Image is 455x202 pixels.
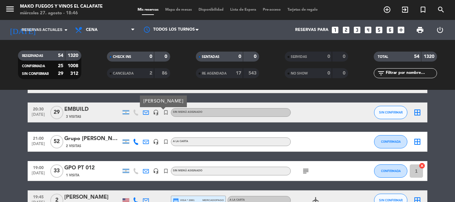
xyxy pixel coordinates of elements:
[202,55,220,59] span: SENTADAS
[381,169,401,173] span: CONFIRMADA
[436,26,444,34] i: power_settings_new
[385,70,437,77] input: Filtrar por nombre...
[64,134,121,143] div: Grupo [PERSON_NAME] 1
[5,4,15,14] i: menu
[291,55,307,59] span: SERVIDAS
[20,10,103,17] div: miércoles 27. agosto - 18:46
[68,53,80,58] strong: 1320
[236,71,241,76] strong: 17
[416,26,424,34] span: print
[173,111,203,113] span: Sin menú asignado
[58,71,63,76] strong: 29
[163,109,169,115] i: turned_in_not
[379,198,403,202] span: SIN CONFIRMAR
[5,4,15,16] button: menu
[66,114,81,119] span: 3 Visitas
[22,27,62,33] span: Reservas actuales
[30,142,47,149] span: [DATE]
[20,3,103,10] div: Mako Fuegos y Vinos El Calafate
[150,71,152,76] strong: 2
[284,8,321,12] span: Tarjetas de regalo
[153,168,159,174] i: headset_mic
[254,54,258,59] strong: 0
[50,164,63,178] span: 33
[64,164,121,172] div: GPO PT 012
[227,8,259,12] span: Lista de Espera
[238,54,241,59] strong: 0
[401,6,409,14] i: exit_to_app
[331,26,339,34] i: looks_one
[383,6,391,14] i: add_circle_outline
[259,8,284,12] span: Pre-acceso
[414,54,419,59] strong: 54
[374,135,407,148] button: CONFIRMADA
[30,171,47,179] span: [DATE]
[50,106,63,119] span: 29
[22,54,43,58] span: RESERVADAS
[30,193,47,200] span: 19:45
[66,143,81,149] span: 2 Visitas
[437,6,445,14] i: search
[58,53,63,58] strong: 54
[134,8,162,12] span: Mis reservas
[163,139,169,145] i: turned_in_not
[165,54,169,59] strong: 0
[86,28,98,32] span: Cena
[173,140,188,143] span: A LA CARTA
[195,8,227,12] span: Disponibilidad
[374,164,407,178] button: CONFIRMADA
[343,54,347,59] strong: 0
[113,55,131,59] span: CHECK INS
[162,71,169,76] strong: 86
[327,71,330,76] strong: 0
[342,26,350,34] i: looks_two
[378,55,388,59] span: TOTAL
[30,163,47,171] span: 19:00
[113,72,134,75] span: CANCELADA
[64,193,121,202] div: [PERSON_NAME]
[173,169,203,172] span: Sin menú asignado
[419,6,427,14] i: turned_in_not
[377,69,385,77] i: filter_list
[424,54,436,59] strong: 1320
[302,167,310,175] i: subject
[153,139,159,145] i: headset_mic
[58,64,63,68] strong: 25
[62,26,70,34] i: arrow_drop_down
[381,140,401,143] span: CONFIRMADA
[163,168,169,174] i: turned_in_not
[353,26,361,34] i: looks_3
[386,26,394,34] i: looks_6
[291,72,308,75] span: NO SHOW
[70,71,80,76] strong: 312
[419,162,425,169] i: cancel
[22,72,49,76] span: SIN CONFIRMAR
[22,65,45,68] span: CONFIRMADA
[66,173,79,178] span: 1 Visita
[413,138,421,146] i: border_all
[364,26,372,34] i: looks_4
[30,134,47,142] span: 21:00
[153,109,159,115] i: headset_mic
[375,26,383,34] i: looks_5
[295,28,328,32] span: Reservas para
[379,110,403,114] span: SIN CONFIRMAR
[162,8,195,12] span: Mapa de mesas
[5,23,40,37] i: [DATE]
[374,106,407,119] button: SIN CONFIRMAR
[413,108,421,116] i: border_all
[327,54,330,59] strong: 0
[343,71,347,76] strong: 0
[68,64,80,68] strong: 1008
[430,20,450,40] div: LOG OUT
[150,54,152,59] strong: 0
[202,72,227,75] span: RE AGENDADA
[140,96,187,107] div: [PERSON_NAME]
[229,199,245,201] span: A LA CARTA
[64,105,121,114] div: EMBUILD
[30,112,47,120] span: [DATE]
[30,105,47,112] span: 20:30
[248,71,258,76] strong: 543
[50,135,63,148] span: 52
[397,26,405,34] i: add_box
